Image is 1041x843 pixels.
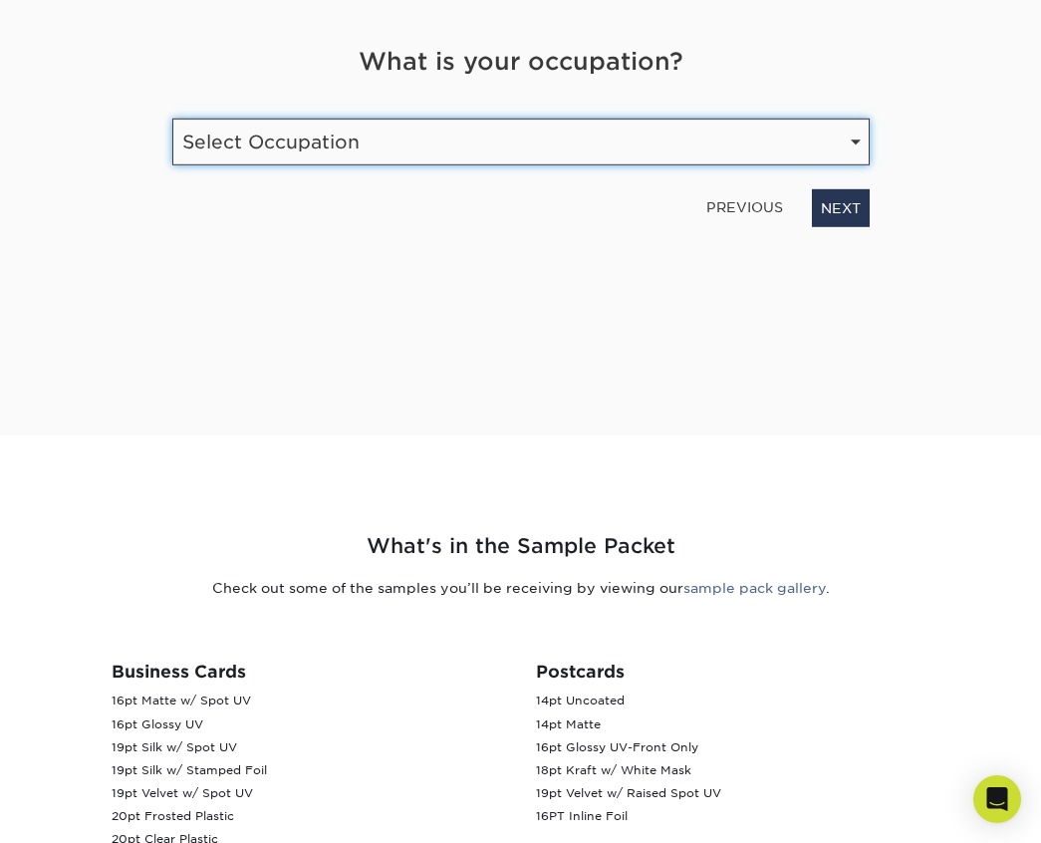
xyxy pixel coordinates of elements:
a: sample pack gallery [683,580,826,596]
h4: What is your occupation? [172,44,870,80]
h2: What's in the Sample Packet [15,531,1026,562]
h3: Business Cards [112,662,506,682]
a: NEXT [812,189,870,227]
div: Open Intercom Messenger [973,775,1021,823]
h3: Postcards [536,662,930,682]
a: PREVIOUS [698,191,791,223]
p: Check out some of the samples you’ll be receiving by viewing our . [15,578,1026,598]
p: 14pt Uncoated 14pt Matte 16pt Glossy UV-Front Only 18pt Kraft w/ White Mask 19pt Velvet w/ Raised... [536,690,930,828]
